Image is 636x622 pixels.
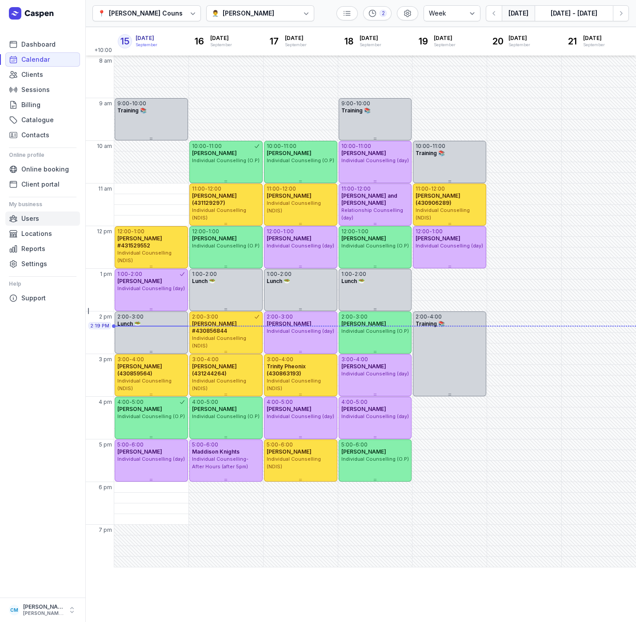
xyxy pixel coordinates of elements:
[129,100,132,107] div: -
[132,441,144,448] div: 6:00
[132,399,144,406] div: 5:00
[117,100,129,107] div: 9:00
[21,179,60,190] span: Client portal
[267,441,278,448] div: 5:00
[356,441,368,448] div: 6:00
[341,320,386,327] span: [PERSON_NAME]
[117,235,162,249] span: [PERSON_NAME] #431529552
[267,157,334,163] span: Individual Counselling (O.P)
[341,192,397,206] span: [PERSON_NAME] and [PERSON_NAME]
[117,271,128,278] div: 1:00
[9,148,76,162] div: Online profile
[502,5,535,21] button: [DATE]
[97,143,112,150] span: 10 am
[117,285,185,291] span: Individual Counselling (day)
[99,484,112,491] span: 6 pm
[21,293,46,303] span: Support
[208,185,221,192] div: 12:00
[583,42,605,48] div: September
[341,456,409,462] span: Individual Counselling (O.P)
[192,335,246,349] span: Individual Counselling (NDIS)
[267,363,306,377] span: Trinity Pheonix (430863193)
[192,150,237,156] span: [PERSON_NAME]
[342,34,356,48] div: 18
[192,363,237,377] span: [PERSON_NAME] (431244264)
[491,34,505,48] div: 20
[267,399,279,406] div: 4:00
[279,399,281,406] div: -
[416,143,430,150] div: 10:00
[99,441,112,448] span: 5 pm
[355,228,358,235] div: -
[434,35,456,42] span: [DATE]
[99,356,112,363] span: 3 pm
[356,399,368,406] div: 5:00
[341,207,403,221] span: Relationship Counselling (day)
[99,313,112,320] span: 2 pm
[210,35,232,42] span: [DATE]
[416,207,470,221] span: Individual Counselling (NDIS)
[353,356,356,363] div: -
[267,320,312,327] span: [PERSON_NAME]
[267,34,281,48] div: 17
[118,34,132,48] div: 15
[21,39,56,50] span: Dashboard
[358,228,368,235] div: 1:00
[416,235,460,242] span: [PERSON_NAME]
[192,34,207,48] div: 16
[204,399,207,406] div: -
[117,320,141,327] span: Lunch 🥗
[192,192,237,206] span: [PERSON_NAME] (431129297)
[192,235,237,242] span: [PERSON_NAME]
[117,378,172,391] span: Individual Counselling (NDIS)
[132,356,144,363] div: 4:00
[281,143,284,150] div: -
[192,278,216,284] span: Lunch 🥗
[267,406,312,412] span: [PERSON_NAME]
[21,69,43,80] span: Clients
[341,271,352,278] div: 1:00
[117,441,129,448] div: 5:00
[341,235,386,242] span: [PERSON_NAME]
[267,185,280,192] div: 11:00
[285,42,307,48] div: September
[431,185,445,192] div: 12:00
[132,313,144,320] div: 3:00
[23,603,64,610] div: [PERSON_NAME]
[432,228,443,235] div: 1:00
[356,356,368,363] div: 4:00
[353,441,356,448] div: -
[341,399,353,406] div: 4:00
[356,313,368,320] div: 3:00
[129,441,132,448] div: -
[341,356,353,363] div: 3:00
[131,228,134,235] div: -
[416,313,427,320] div: 2:00
[209,143,222,150] div: 11:00
[583,35,605,42] span: [DATE]
[206,441,218,448] div: 6:00
[267,413,334,419] span: Individual Counselling (day)
[281,399,293,406] div: 5:00
[9,197,76,211] div: My business
[277,271,280,278] div: -
[99,526,112,534] span: 7 pm
[357,185,371,192] div: 12:00
[21,115,54,125] span: Catalogue
[192,413,260,419] span: Individual Counselling (O.P)
[117,406,162,412] span: [PERSON_NAME]
[280,271,292,278] div: 2:00
[281,356,293,363] div: 4:00
[109,8,200,19] div: [PERSON_NAME] Counselling
[99,100,112,107] span: 9 am
[21,213,39,224] span: Users
[21,259,47,269] span: Settings
[97,228,112,235] span: 12 pm
[416,192,460,206] span: [PERSON_NAME] (430906289)
[267,448,312,455] span: [PERSON_NAME]
[192,406,237,412] span: [PERSON_NAME]
[21,164,69,175] span: Online booking
[353,399,356,406] div: -
[280,228,283,235] div: -
[192,441,204,448] div: 5:00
